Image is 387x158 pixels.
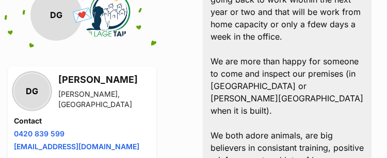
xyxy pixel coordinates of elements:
div: DG [14,73,50,109]
div: [PERSON_NAME], [GEOGRAPHIC_DATA] [58,89,150,110]
h4: Contact [14,116,150,126]
a: [EMAIL_ADDRESS][DOMAIN_NAME] [14,142,139,151]
span: 💌 [71,4,94,26]
a: 0420 839 599 [14,129,64,138]
h3: [PERSON_NAME] [58,73,150,87]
